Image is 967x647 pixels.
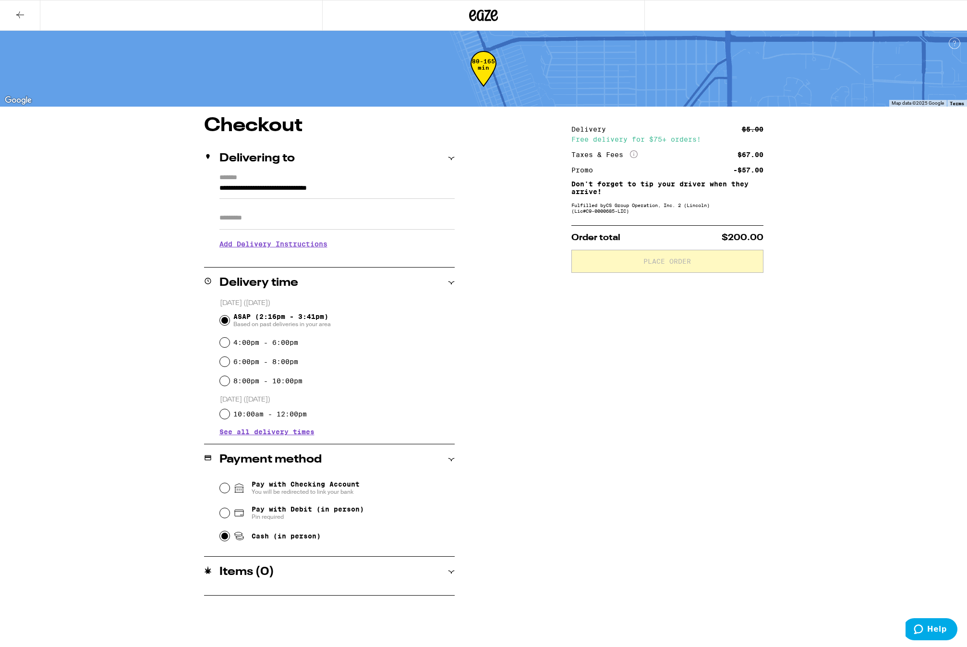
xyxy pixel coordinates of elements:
[737,151,763,158] div: $67.00
[571,150,638,159] div: Taxes & Fees
[571,136,763,143] div: Free delivery for $75+ orders!
[220,395,455,404] p: [DATE] ([DATE])
[219,566,274,578] h2: Items ( 0 )
[252,505,364,513] span: Pay with Debit (in person)
[219,428,314,435] button: See all delivery times
[233,313,331,328] span: ASAP (2:16pm - 3:41pm)
[571,250,763,273] button: Place Order
[233,339,298,346] label: 4:00pm - 6:00pm
[2,94,34,107] img: Google
[233,358,298,366] label: 6:00pm - 8:00pm
[219,255,455,263] p: We'll contact you at [PHONE_NUMBER] when we arrive
[220,299,455,308] p: [DATE] ([DATE])
[204,116,455,135] h1: Checkout
[733,167,763,173] div: -$57.00
[471,58,496,94] div: 80-165 min
[252,513,364,521] span: Pin required
[742,126,763,133] div: $5.00
[571,126,613,133] div: Delivery
[571,167,600,173] div: Promo
[252,480,360,496] span: Pay with Checking Account
[233,377,302,385] label: 8:00pm - 10:00pm
[906,618,957,642] iframe: Opens a widget where you can find more information
[233,320,331,328] span: Based on past deliveries in your area
[892,100,944,106] span: Map data ©2025 Google
[950,100,964,106] a: Terms
[219,277,298,289] h2: Delivery time
[219,153,295,164] h2: Delivering to
[219,233,455,255] h3: Add Delivery Instructions
[722,233,763,242] span: $200.00
[2,94,34,107] a: Open this area in Google Maps (opens a new window)
[571,180,763,195] p: Don't forget to tip your driver when they arrive!
[643,258,691,265] span: Place Order
[252,532,321,540] span: Cash (in person)
[219,454,322,465] h2: Payment method
[233,410,307,418] label: 10:00am - 12:00pm
[571,202,763,214] div: Fulfilled by CS Group Operation, Inc. 2 (Lincoln) (Lic# C9-0000685-LIC )
[571,233,620,242] span: Order total
[252,488,360,496] span: You will be redirected to link your bank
